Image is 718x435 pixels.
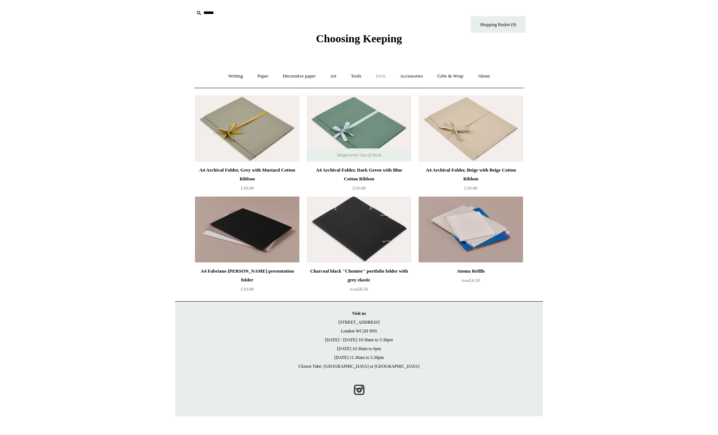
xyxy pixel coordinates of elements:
a: Desk [369,66,392,86]
strong: Visit us [352,311,366,316]
a: About [471,66,497,86]
a: A4 Archival Folder, Grey with Mustard Cotton Ribbon A4 Archival Folder, Grey with Mustard Cotton ... [195,96,299,162]
a: A4 Archival Folder, Beige with Beige Cotton Ribbon £10.00 [419,166,523,196]
a: Tools [344,66,368,86]
img: Charcoal black "Chemise" portfolio folder with grey elastic [307,197,411,263]
a: Charcoal black "Chemise" portfolio folder with grey elastic Charcoal black "Chemise" portfolio fo... [307,197,411,263]
div: A4 Fabriano [PERSON_NAME] presentation folder [197,267,298,284]
span: £10.00 [241,286,254,292]
a: A4 Archival Folder, Grey with Mustard Cotton Ribbon £10.00 [195,166,299,196]
span: £10.00 [464,185,477,191]
div: A4 Archival Folder, Beige with Beige Cotton Ribbon [420,166,521,183]
div: Atoma Refills [420,267,521,276]
a: A4 Fabriano Murillo presentation folder A4 Fabriano Murillo presentation folder [195,197,299,263]
img: A4 Archival Folder, Beige with Beige Cotton Ribbon [419,96,523,162]
a: Decorative paper [276,66,322,86]
img: A4 Archival Folder, Dark Green with Blue Cotton Ribbon [307,96,411,162]
a: Writing [222,66,250,86]
a: Charcoal black "Chemise" portfolio folder with grey elastic from£8.50 [307,267,411,297]
a: Shopping Basket (0) [470,16,526,33]
span: £4.50 [462,277,480,283]
a: A4 Fabriano [PERSON_NAME] presentation folder £10.00 [195,267,299,297]
img: A4 Archival Folder, Grey with Mustard Cotton Ribbon [195,96,299,162]
p: [STREET_ADDRESS] London WC2H 9NS [DATE] - [DATE] 10:30am to 5:30pm [DATE] 10.30am to 6pm [DATE] 1... [182,309,536,371]
a: Instagram [351,382,367,398]
a: Paper [251,66,275,86]
span: £10.00 [241,185,254,191]
a: A4 Archival Folder, Dark Green with Blue Cotton Ribbon A4 Archival Folder, Dark Green with Blue C... [307,96,411,162]
a: Accessories [394,66,430,86]
a: A4 Archival Folder, Dark Green with Blue Cotton Ribbon £10.00 [307,166,411,196]
div: A4 Archival Folder, Dark Green with Blue Cotton Ribbon [309,166,409,183]
img: Atoma Refills [419,197,523,263]
span: Temporarily Out of Stock [329,148,388,162]
div: Charcoal black "Chemise" portfolio folder with grey elastic [309,267,409,284]
span: £10.00 [352,185,366,191]
a: Art [323,66,343,86]
div: A4 Archival Folder, Grey with Mustard Cotton Ribbon [197,166,298,183]
a: Atoma Refills Atoma Refills [419,197,523,263]
img: A4 Fabriano Murillo presentation folder [195,197,299,263]
span: £8.50 [350,286,368,292]
a: Choosing Keeping [316,38,402,43]
span: from [462,278,469,283]
a: Gifts & Wrap [431,66,470,86]
span: Choosing Keeping [316,32,402,44]
a: Atoma Refills from£4.50 [419,267,523,297]
span: from [350,287,357,291]
a: A4 Archival Folder, Beige with Beige Cotton Ribbon A4 Archival Folder, Beige with Beige Cotton Ri... [419,96,523,162]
